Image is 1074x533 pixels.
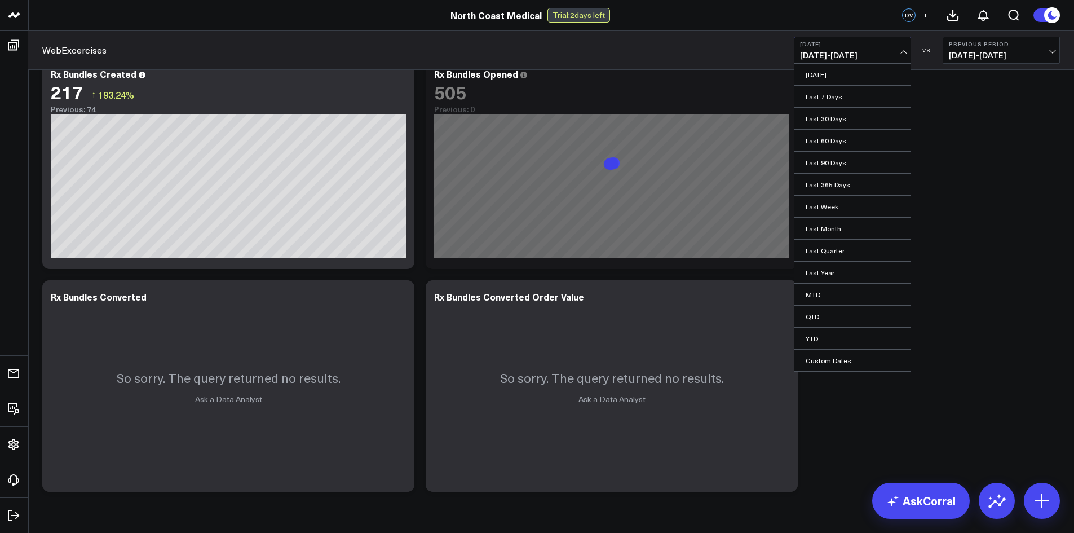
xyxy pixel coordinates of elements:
a: Last Week [794,196,911,217]
a: YTD [794,328,911,349]
span: + [923,11,928,19]
a: Last 90 Days [794,152,911,173]
a: MTD [794,284,911,305]
div: VS [917,47,937,54]
a: Custom Dates [794,350,911,371]
div: 217 [51,82,83,102]
button: [DATE][DATE]-[DATE] [794,37,911,64]
a: Last 60 Days [794,130,911,151]
a: Last Year [794,262,911,283]
a: [DATE] [794,64,911,85]
div: 505 [434,82,466,102]
a: Ask a Data Analyst [195,394,262,404]
a: AskCorral [872,483,970,519]
span: ↑ [91,87,96,102]
button: Previous Period[DATE]-[DATE] [943,37,1060,64]
span: [DATE] - [DATE] [949,51,1054,60]
div: Rx Bundles Opened [434,68,518,80]
a: Last Month [794,218,911,239]
a: Log Out [3,505,25,526]
div: Trial: 2 days left [547,8,610,23]
div: Previous: 0 [434,105,789,114]
a: Last Quarter [794,240,911,261]
a: QTD [794,306,911,327]
div: Rx Bundles Created [51,68,136,80]
b: [DATE] [800,41,905,47]
p: So sorry. The query returned no results. [117,369,341,386]
span: [DATE] - [DATE] [800,51,905,60]
a: Last 7 Days [794,86,911,107]
a: Ask a Data Analyst [578,394,646,404]
div: DV [902,8,916,22]
a: North Coast Medical [450,9,542,21]
button: + [918,8,932,22]
div: Rx Bundles Converted [51,290,147,303]
a: WebExcercises [42,44,107,56]
a: Last 30 Days [794,108,911,129]
div: Previous: 74 [51,105,406,114]
div: Rx Bundles Converted Order Value [434,290,584,303]
span: 193.24% [98,89,134,101]
p: So sorry. The query returned no results. [500,369,724,386]
b: Previous Period [949,41,1054,47]
a: Last 365 Days [794,174,911,195]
